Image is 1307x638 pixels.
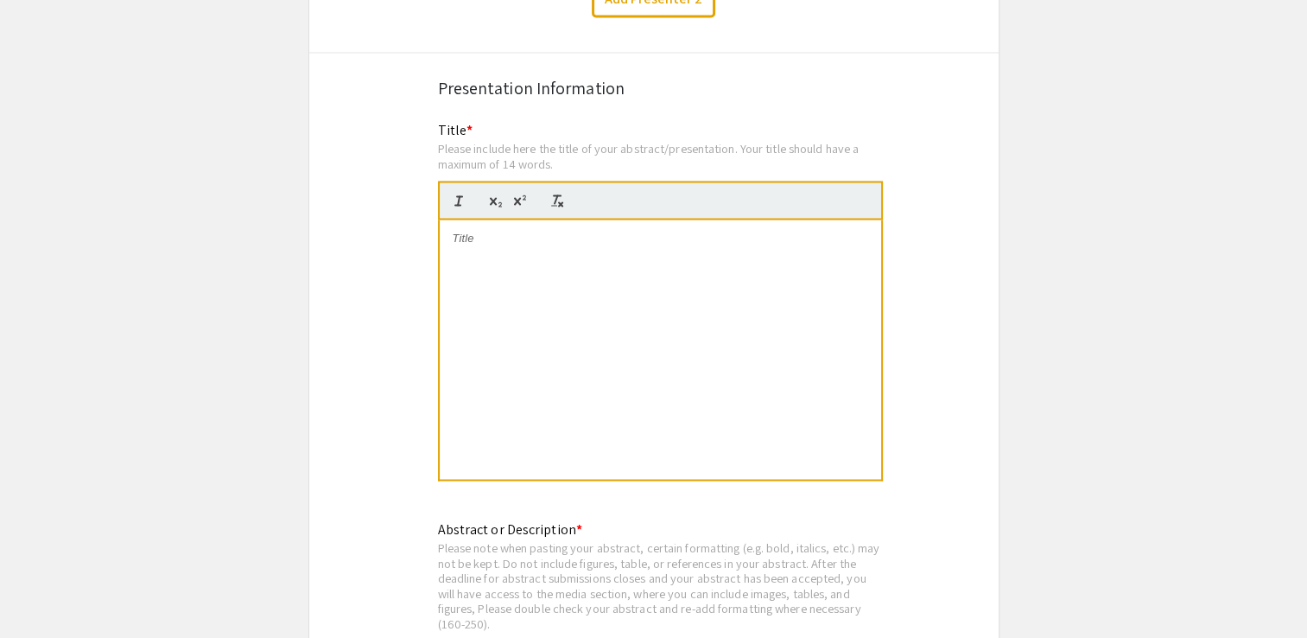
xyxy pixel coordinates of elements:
[13,560,73,625] iframe: Chat
[438,121,473,139] mat-label: Title
[438,75,870,101] div: Presentation Information
[438,539,883,631] div: Please note when pasting your abstract, certain formatting (e.g. bold, italics, etc.) may not be ...
[438,141,883,171] div: Please include here the title of your abstract/presentation. Your title should have a maximum of ...
[438,520,582,538] mat-label: Abstract or Description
